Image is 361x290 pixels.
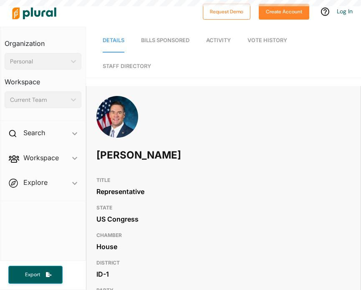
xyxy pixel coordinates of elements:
[259,4,309,20] button: Create Account
[5,31,81,50] h3: Organization
[337,8,353,15] a: Log In
[206,29,231,53] a: Activity
[103,37,124,43] span: Details
[103,29,124,53] a: Details
[5,70,81,88] h3: Workspace
[23,128,45,137] h2: Search
[247,37,287,43] span: Vote History
[96,268,351,280] div: ID-1
[96,203,351,213] h3: STATE
[96,230,351,240] h3: CHAMBER
[96,143,249,168] h1: [PERSON_NAME]
[96,96,138,147] img: Headshot of Russ Fulcher
[96,258,351,268] h3: DISTRICT
[96,175,351,185] h3: TITLE
[247,29,287,53] a: Vote History
[259,7,309,15] a: Create Account
[8,266,63,284] button: Export
[10,57,68,66] div: Personal
[141,29,189,53] a: Bills Sponsored
[141,37,189,43] span: Bills Sponsored
[103,55,151,78] a: Staff Directory
[10,96,68,104] div: Current Team
[203,4,250,20] button: Request Demo
[19,271,46,278] span: Export
[96,185,351,198] div: Representative
[96,213,351,225] div: US Congress
[96,240,351,253] div: House
[203,7,250,15] a: Request Demo
[206,37,231,43] span: Activity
